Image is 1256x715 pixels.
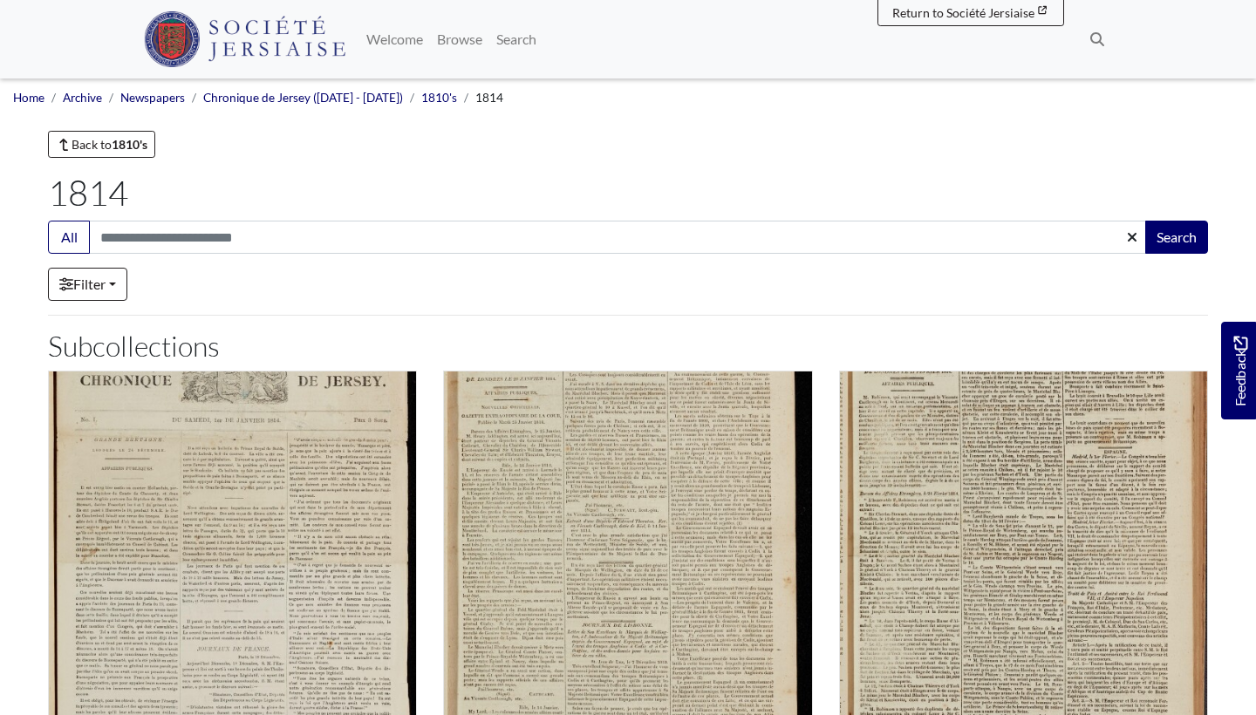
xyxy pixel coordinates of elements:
[89,221,1147,254] input: Search this collection...
[1221,322,1256,419] a: Would you like to provide feedback?
[489,22,543,57] a: Search
[475,91,503,105] span: 1814
[48,330,1208,363] h2: Subcollections
[120,91,185,105] a: Newspapers
[48,268,127,301] a: Filter
[421,91,457,105] a: 1810's
[48,131,155,158] a: Back to1810's
[430,22,489,57] a: Browse
[1230,337,1251,407] span: Feedback
[359,22,430,57] a: Welcome
[892,5,1034,20] span: Return to Société Jersiaise
[13,91,44,105] a: Home
[144,11,345,67] img: Société Jersiaise
[1145,221,1208,254] button: Search
[63,91,102,105] a: Archive
[112,137,147,152] strong: 1810's
[203,91,403,105] a: Chronique de Jersey ([DATE] - [DATE])
[144,7,345,71] a: Société Jersiaise logo
[48,172,1208,214] h1: 1814
[48,221,90,254] button: All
